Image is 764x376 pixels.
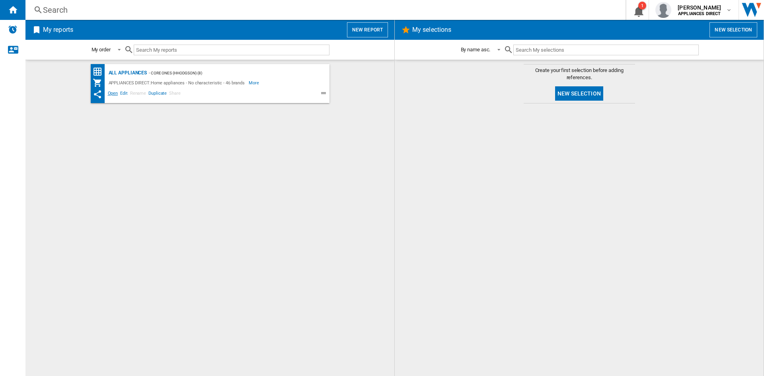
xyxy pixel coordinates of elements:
span: [PERSON_NAME] [678,4,721,12]
input: Search My reports [134,45,329,55]
div: Price Matrix [93,67,107,77]
button: New selection [709,22,757,37]
div: My order [92,47,111,53]
div: All Appliances [107,68,147,78]
ng-md-icon: This report has been shared with you [93,90,102,99]
img: profile.jpg [655,2,671,18]
span: Rename [129,90,147,99]
div: Search [43,4,605,16]
h2: My reports [41,22,75,37]
div: - Core Ones (hhodgson) (8) [147,68,313,78]
span: Open [107,90,119,99]
b: APPLIANCES DIRECT [678,11,721,16]
span: Create your first selection before adding references. [524,67,635,81]
span: Duplicate [147,90,168,99]
button: New report [347,22,388,37]
h2: My selections [411,22,453,37]
button: New selection [555,86,603,101]
span: More [249,78,260,88]
div: APPLIANCES DIRECT:Home appliances - No characteristic - 46 brands [107,78,249,88]
img: alerts-logo.svg [8,25,18,34]
div: By name asc. [461,47,491,53]
input: Search My selections [513,45,698,55]
span: Share [168,90,182,99]
span: Edit [119,90,129,99]
div: 1 [638,2,646,10]
div: My Assortment [93,78,107,88]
